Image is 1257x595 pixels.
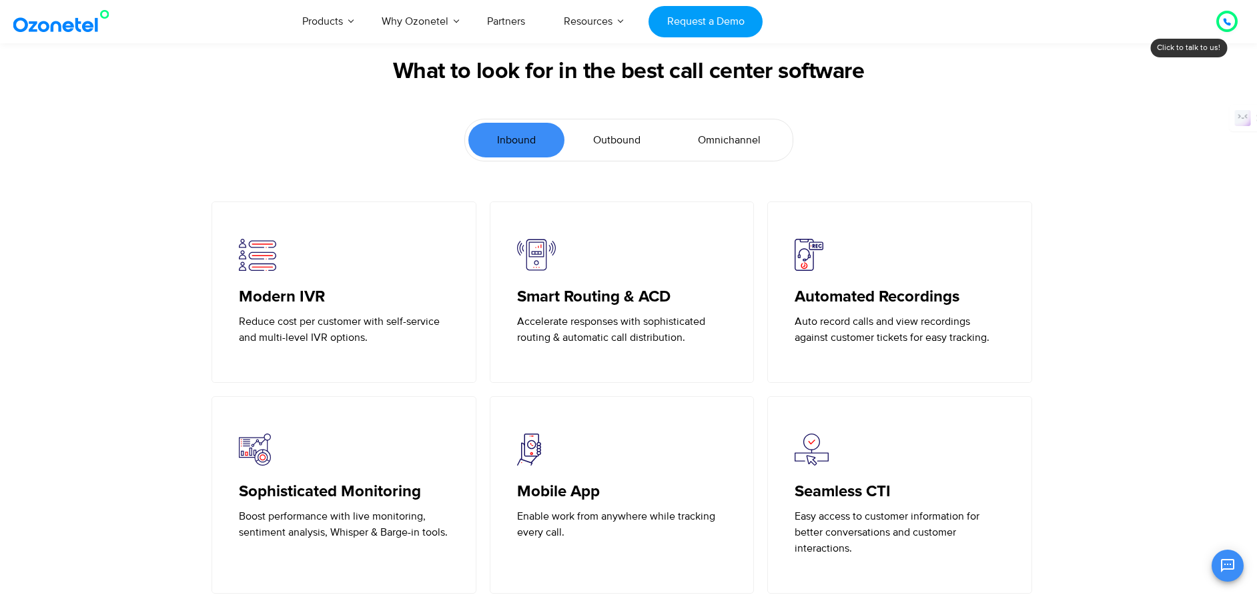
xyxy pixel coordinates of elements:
p: Auto record calls and view recordings against customer tickets for easy tracking. [795,314,1005,346]
div: Keywords by Traffic [147,79,225,87]
button: Open chat [1212,550,1244,582]
div: Domain Overview [51,79,119,87]
span: Inbound [497,132,536,148]
div: Domain: [DOMAIN_NAME] [35,35,147,45]
p: Accelerate responses with sophisticated routing & automatic call distribution. [517,314,727,346]
p: Enable work from anywhere while tracking every call. [517,508,727,540]
a: Outbound [564,123,669,157]
p: Boost performance with live monitoring, sentiment analysis, Whisper & Barge-in tools. [239,508,449,540]
div: v 4.0.25 [37,21,65,32]
span: Outbound [593,132,641,148]
h5: Automated Recordings [795,287,1005,307]
a: Inbound [468,123,564,157]
span: Omnichannel [698,132,761,148]
img: logo_orange.svg [21,21,32,32]
h5: Smart Routing & ACD [517,287,727,307]
h5: Mobile App [517,482,727,502]
a: Request a Demo [649,6,763,37]
h5: Modern IVR [239,287,449,307]
img: tab_domain_overview_orange.svg [36,77,47,88]
img: tab_keywords_by_traffic_grey.svg [133,77,143,88]
img: website_grey.svg [21,35,32,45]
h2: What to look for in the best call center software [212,59,1045,85]
h5: Seamless CTI [795,482,1005,502]
p: Reduce cost per customer with self-service and multi-level IVR options. [239,314,449,346]
a: Omnichannel [669,123,789,157]
h5: Sophisticated Monitoring [239,482,449,502]
p: Easy access to customer information for better conversations and customer interactions. [795,508,1005,556]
